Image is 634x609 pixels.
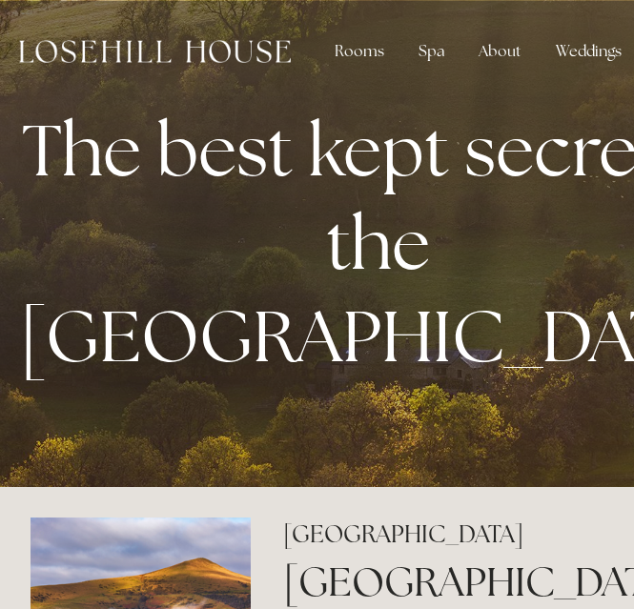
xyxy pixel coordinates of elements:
div: Spa [403,32,460,71]
h2: [GEOGRAPHIC_DATA] [283,518,603,551]
div: About [463,32,537,71]
div: Rooms [319,32,399,71]
img: Losehill House [19,40,291,62]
